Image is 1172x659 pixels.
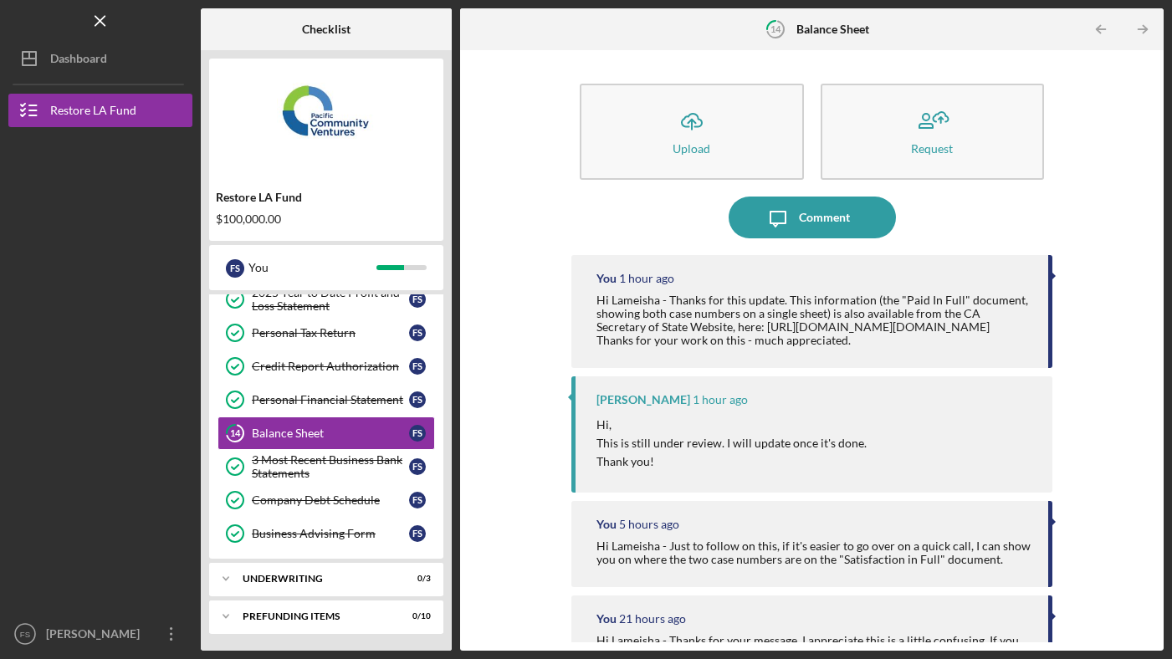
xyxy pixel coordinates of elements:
button: Request [821,84,1044,180]
time: 2025-10-07 21:46 [619,612,686,626]
a: Personal Financial StatementFS [218,383,435,416]
div: 0 / 3 [401,574,431,584]
a: 2025 Year to Date Profit and Loss StatementFS [218,283,435,316]
button: Upload [580,84,803,180]
div: [PERSON_NAME] [596,393,690,406]
p: Thank you! [596,452,867,471]
p: This is still under review. I will update once it's done. [596,434,867,452]
b: Checklist [302,23,351,36]
div: Hi Lameisha - Just to follow on this, if it's easier to go over on a quick call, I can show you o... [596,539,1031,566]
div: Underwriting [243,574,389,584]
time: 2025-10-08 14:13 [619,518,679,531]
a: Business Advising FormFS [218,517,435,550]
button: Restore LA Fund [8,94,192,127]
div: Hi Lameisha - Thanks for this update. This information (the "Paid In Full" document, showing both... [596,294,1031,347]
div: F S [409,358,426,375]
div: [PERSON_NAME] [42,617,151,655]
b: Balance Sheet [796,23,869,36]
time: 2025-10-08 18:07 [693,393,748,406]
a: Credit Report AuthorizationFS [218,350,435,383]
div: 2025 Year to Date Profit and Loss Statement [252,286,409,313]
div: You [248,253,376,282]
div: Company Debt Schedule [252,493,409,507]
div: Dashboard [50,42,107,79]
div: Prefunding Items [243,611,389,621]
div: You [596,612,617,626]
div: Personal Financial Statement [252,393,409,406]
div: Personal Tax Return [252,326,409,340]
div: Credit Report Authorization [252,360,409,373]
div: Balance Sheet [252,427,409,440]
div: F S [409,291,426,308]
button: FS[PERSON_NAME] [8,617,192,651]
div: $100,000.00 [216,212,437,226]
button: Comment [729,197,896,238]
div: F S [409,492,426,508]
div: 3 Most Recent Business Bank Statements [252,453,409,480]
div: Restore LA Fund [50,94,136,131]
div: F S [409,324,426,341]
div: Business Advising Form [252,527,409,540]
p: Hi, [596,416,867,434]
div: Restore LA Fund [216,191,437,204]
div: Comment [799,197,850,238]
tspan: 14 [770,23,780,34]
div: F S [409,458,426,475]
div: F S [409,525,426,542]
a: 14Balance SheetFS [218,416,435,450]
div: You [596,518,617,531]
div: F S [409,391,426,408]
a: Personal Tax ReturnFS [218,316,435,350]
div: 0 / 10 [401,611,431,621]
div: Request [911,142,953,155]
div: F S [226,259,244,278]
tspan: 14 [230,428,241,439]
img: Product logo [209,67,443,167]
text: FS [20,630,30,639]
button: Dashboard [8,42,192,75]
div: You [596,272,617,285]
div: F S [409,425,426,442]
time: 2025-10-08 18:11 [619,272,674,285]
a: 3 Most Recent Business Bank StatementsFS [218,450,435,483]
div: Upload [673,142,710,155]
a: Company Debt ScheduleFS [218,483,435,517]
